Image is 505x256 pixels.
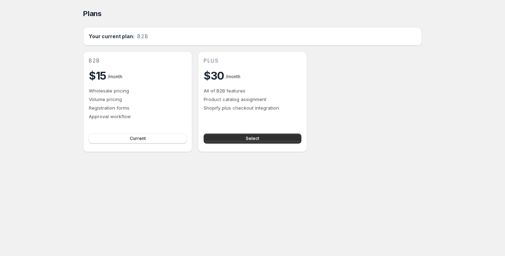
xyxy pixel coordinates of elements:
h2: $15 [89,69,106,83]
span: / month [226,74,240,79]
span: Current [130,136,146,141]
h2: Your current plan: [89,33,134,40]
span: Select [246,136,259,141]
p: Approval workflow [89,113,187,120]
button: Select [204,134,301,144]
p: Shopify plus checkout integration [204,104,301,111]
p: Wholesale pricing [89,87,187,94]
span: / month [108,74,122,79]
span: Plans [83,9,102,18]
span: b2b [89,57,100,64]
button: Current [89,134,187,144]
p: Volume pricing [89,96,187,103]
h2: $30 [204,69,224,83]
p: Registration forms [89,104,187,111]
p: Product catalog assignment [204,96,301,103]
span: b2b [137,33,149,40]
span: plus [204,57,219,64]
p: All of B2B features [204,87,301,94]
